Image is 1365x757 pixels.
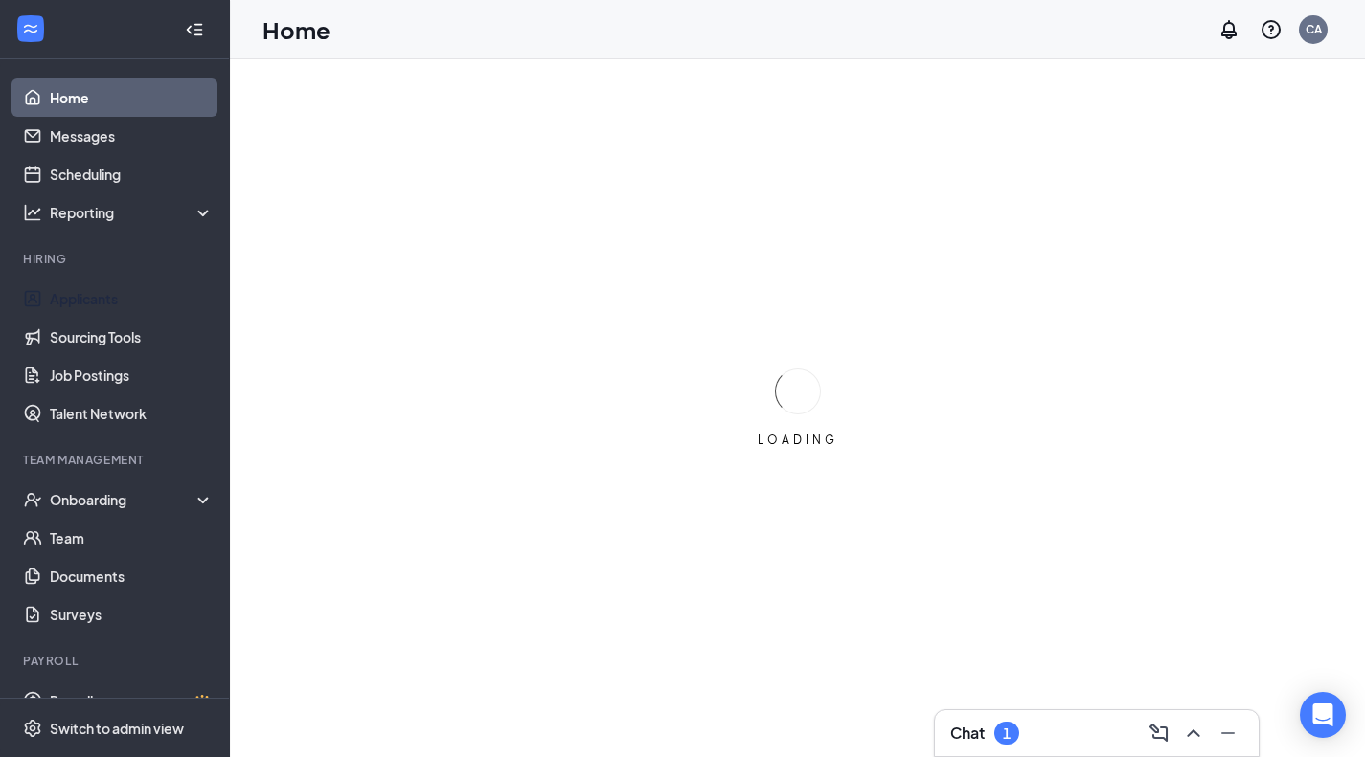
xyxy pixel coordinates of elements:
[50,78,214,117] a: Home
[1003,725,1011,742] div: 1
[50,117,214,155] a: Messages
[262,13,330,46] h1: Home
[1217,722,1240,745] svg: Minimize
[1178,718,1209,748] button: ChevronUp
[50,356,214,394] a: Job Postings
[23,719,42,738] svg: Settings
[1148,722,1171,745] svg: ComposeMessage
[50,595,214,634] a: Surveys
[50,681,214,720] a: PayrollCrown
[1306,21,1322,37] div: CA
[50,394,214,433] a: Talent Network
[50,490,197,509] div: Onboarding
[1213,718,1243,748] button: Minimize
[1182,722,1205,745] svg: ChevronUp
[21,19,40,38] svg: WorkstreamLogo
[23,653,210,669] div: Payroll
[50,155,214,193] a: Scheduling
[50,719,184,738] div: Switch to admin view
[950,723,985,744] h3: Chat
[23,490,42,509] svg: UserCheck
[1144,718,1174,748] button: ComposeMessage
[23,203,42,222] svg: Analysis
[23,251,210,267] div: Hiring
[50,557,214,595] a: Documents
[50,279,214,318] a: Applicants
[50,318,214,356] a: Sourcing Tools
[1260,18,1283,41] svg: QuestionInfo
[23,452,210,468] div: Team Management
[50,519,214,557] a: Team
[50,203,215,222] div: Reporting
[185,20,204,39] svg: Collapse
[1300,692,1346,738] div: Open Intercom Messenger
[750,432,846,448] div: LOADING
[1217,18,1240,41] svg: Notifications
